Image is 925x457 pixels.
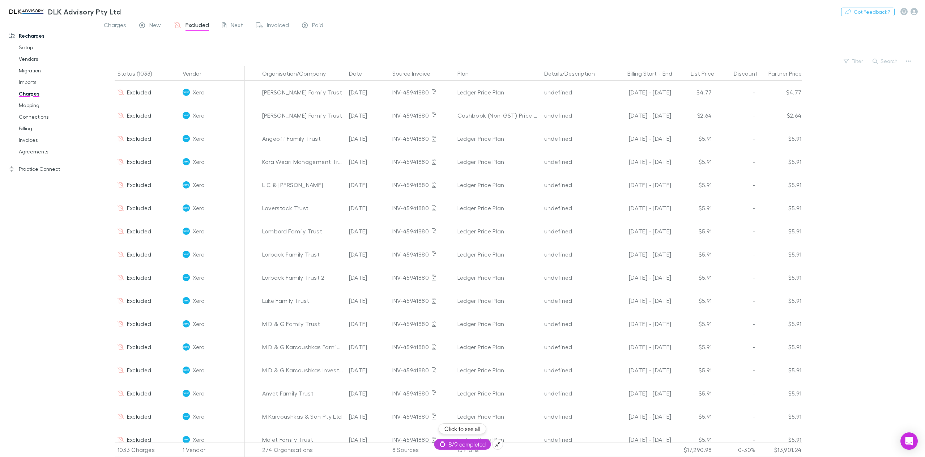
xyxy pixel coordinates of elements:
span: Paid [312,21,323,31]
span: Xero [193,266,205,289]
img: Xero's Logo [183,89,190,96]
button: Source Invoice [392,66,439,81]
div: - [609,66,679,81]
div: [DATE] - [DATE] [609,81,672,104]
div: - [715,127,758,150]
div: [DATE] [346,266,389,289]
div: [DATE] - [DATE] [609,243,672,266]
span: Xero [193,289,205,312]
a: Imports [12,76,101,88]
div: Ledger Price Plan [457,428,538,451]
div: INV-45941880 [392,289,452,312]
div: Lorback Family Trust [262,243,343,266]
div: $17,290.98 [672,443,715,457]
div: $5.91 [672,243,715,266]
span: Invoiced [267,21,289,31]
button: Filter [840,57,868,65]
div: $5.91 [758,243,802,266]
span: Xero [193,196,205,220]
div: $5.91 [758,196,802,220]
span: Next [231,21,243,31]
div: $5.91 [758,127,802,150]
button: Billing Start [627,66,657,81]
div: [DATE] - [DATE] [609,196,672,220]
div: Cashbook (Non-GST) Price Plan [457,104,538,127]
div: Angeoff Family Trust [262,127,343,150]
div: [DATE] [346,428,389,451]
h3: DLK Advisory Pty Ltd [48,7,121,16]
a: Practice Connect [1,163,101,175]
div: $4.77 [672,81,715,104]
div: - [715,312,758,335]
img: Xero's Logo [183,112,190,119]
div: undefined [544,196,604,220]
div: Laverstock Trust [262,196,343,220]
div: INV-45941880 [392,104,452,127]
div: - [715,104,758,127]
button: Status (1033) [118,66,161,81]
a: Recharges [1,30,101,42]
div: Lombard Family Trust [262,220,343,243]
div: Anvet Family Trust [262,382,343,405]
div: [DATE] [346,81,389,104]
img: Xero's Logo [183,251,190,258]
div: Ledger Price Plan [457,81,538,104]
div: INV-45941880 [392,359,452,382]
div: $2.64 [672,104,715,127]
button: Date [349,66,371,81]
span: Xero [193,243,205,266]
span: Excluded [127,343,152,350]
div: $5.91 [672,428,715,451]
div: INV-45941880 [392,312,452,335]
div: INV-45941880 [392,405,452,428]
a: Agreements [12,146,101,157]
span: Excluded [127,251,152,258]
div: $4.77 [758,81,802,104]
div: M D & G Family Trust [262,312,343,335]
a: Invoices [12,134,101,146]
img: Xero's Logo [183,204,190,212]
div: INV-45941880 [392,196,452,220]
div: Ledger Price Plan [457,405,538,428]
div: 15 Plans [455,443,541,457]
div: INV-45941880 [392,173,452,196]
div: INV-45941880 [392,428,452,451]
div: $5.91 [672,335,715,359]
div: $5.91 [672,266,715,289]
div: - [715,243,758,266]
div: Ledger Price Plan [457,359,538,382]
a: Vendors [12,53,101,65]
img: Xero's Logo [183,228,190,235]
div: L C & [PERSON_NAME] [262,173,343,196]
div: [DATE] - [DATE] [609,335,672,359]
div: INV-45941880 [392,127,452,150]
span: Xero [193,335,205,359]
div: [DATE] [346,220,389,243]
div: [DATE] [346,196,389,220]
div: $5.91 [672,150,715,173]
div: [DATE] - [DATE] [609,289,672,312]
div: [DATE] [346,359,389,382]
a: Migration [12,65,101,76]
div: undefined [544,289,604,312]
div: undefined [544,173,604,196]
button: Partner Price [768,66,810,81]
div: $5.91 [672,312,715,335]
span: Xero [193,220,205,243]
div: undefined [544,312,604,335]
div: $2.64 [758,104,802,127]
div: $5.91 [672,359,715,382]
div: $5.91 [758,266,802,289]
img: Xero's Logo [183,135,190,142]
div: INV-45941880 [392,243,452,266]
span: Excluded [127,297,152,304]
div: - [715,196,758,220]
img: DLK Advisory Pty Ltd's Logo [7,7,45,16]
div: $5.91 [758,173,802,196]
div: INV-45941880 [392,150,452,173]
img: Xero's Logo [183,274,190,281]
div: - [715,220,758,243]
div: 1033 Charges [115,443,180,457]
div: [DATE] [346,243,389,266]
div: - [715,405,758,428]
